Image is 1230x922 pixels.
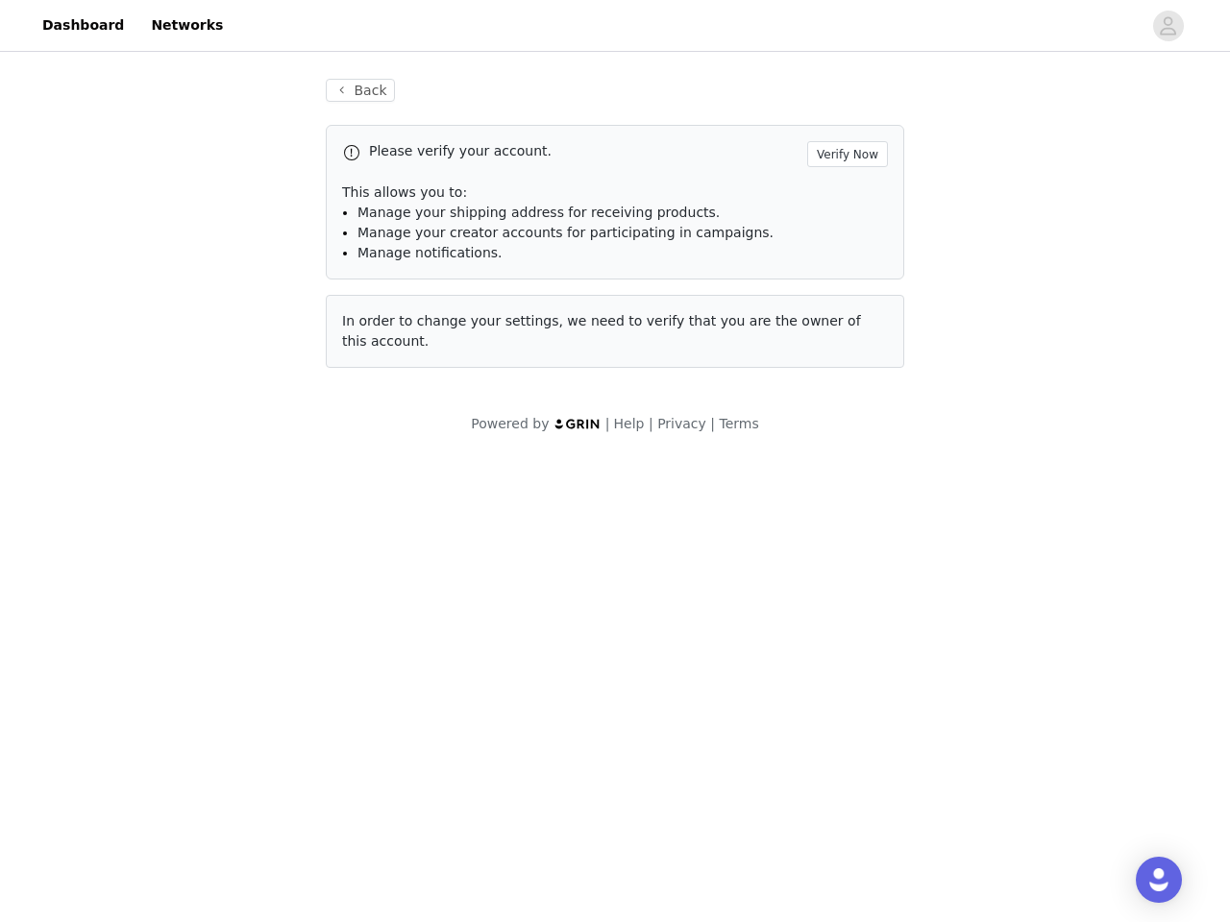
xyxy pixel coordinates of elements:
button: Verify Now [807,141,888,167]
span: | [710,416,715,431]
a: Dashboard [31,4,135,47]
span: | [649,416,653,431]
a: Help [614,416,645,431]
a: Terms [719,416,758,431]
span: Manage your shipping address for receiving products. [357,205,720,220]
span: In order to change your settings, we need to verify that you are the owner of this account. [342,313,861,349]
div: avatar [1159,11,1177,41]
div: Open Intercom Messenger [1136,857,1182,903]
span: Manage notifications. [357,245,503,260]
a: Networks [139,4,234,47]
span: Manage your creator accounts for participating in campaigns. [357,225,774,240]
button: Back [326,79,395,102]
a: Privacy [657,416,706,431]
img: logo [553,418,602,430]
span: | [605,416,610,431]
p: Please verify your account. [369,141,799,161]
p: This allows you to: [342,182,888,203]
span: Powered by [471,416,549,431]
